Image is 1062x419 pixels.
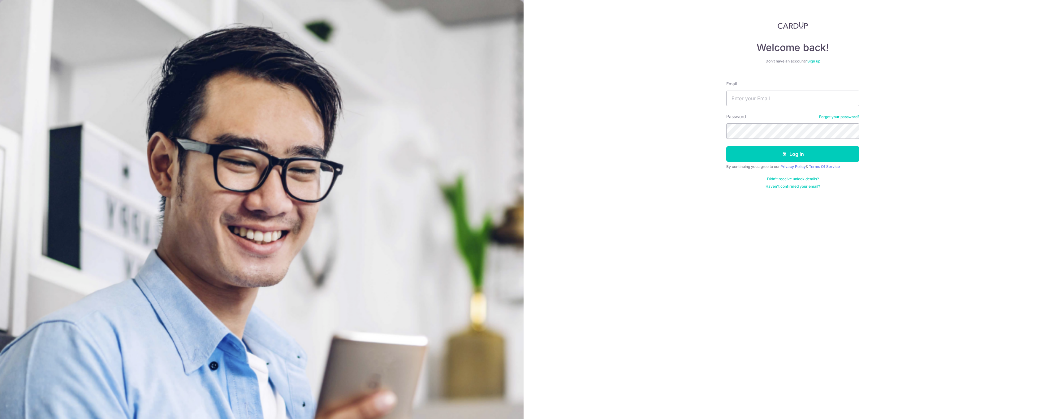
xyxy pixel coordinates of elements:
[807,59,820,63] a: Sign up
[726,91,859,106] input: Enter your Email
[778,22,808,29] img: CardUp Logo
[766,184,820,189] a: Haven't confirmed your email?
[819,114,859,119] a: Forgot your password?
[847,95,854,102] keeper-lock: Open Keeper Popup
[726,59,859,64] div: Don’t have an account?
[767,177,819,182] a: Didn't receive unlock details?
[726,164,859,169] div: By continuing you agree to our &
[726,146,859,162] button: Log in
[780,164,806,169] a: Privacy Policy
[726,81,737,87] label: Email
[726,41,859,54] h4: Welcome back!
[726,113,746,120] label: Password
[809,164,840,169] a: Terms Of Service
